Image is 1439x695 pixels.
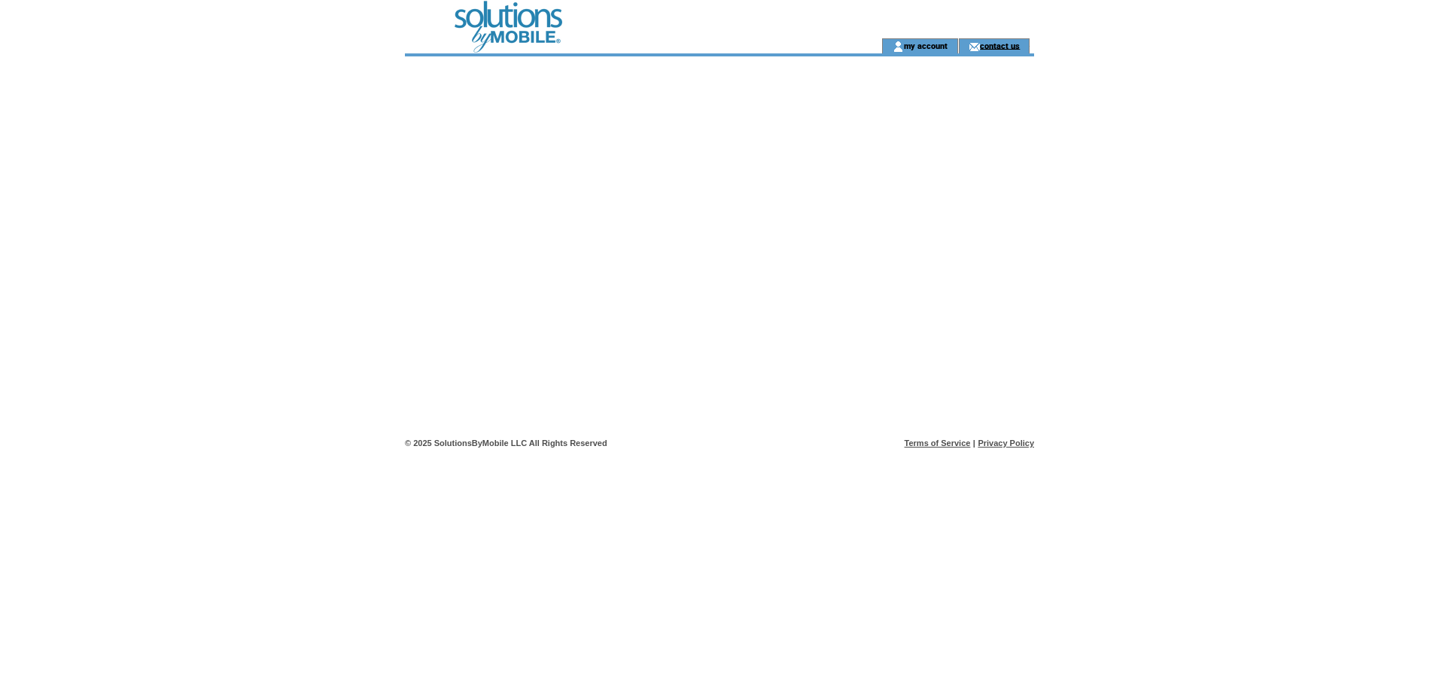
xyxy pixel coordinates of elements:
img: account_icon.gif [893,41,904,53]
a: my account [904,41,948,50]
a: Privacy Policy [978,439,1034,448]
a: Terms of Service [905,439,971,448]
a: contact us [980,41,1020,50]
img: contact_us_icon.gif [969,41,980,53]
span: © 2025 SolutionsByMobile LLC All Rights Reserved [405,439,607,448]
span: | [973,439,975,448]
